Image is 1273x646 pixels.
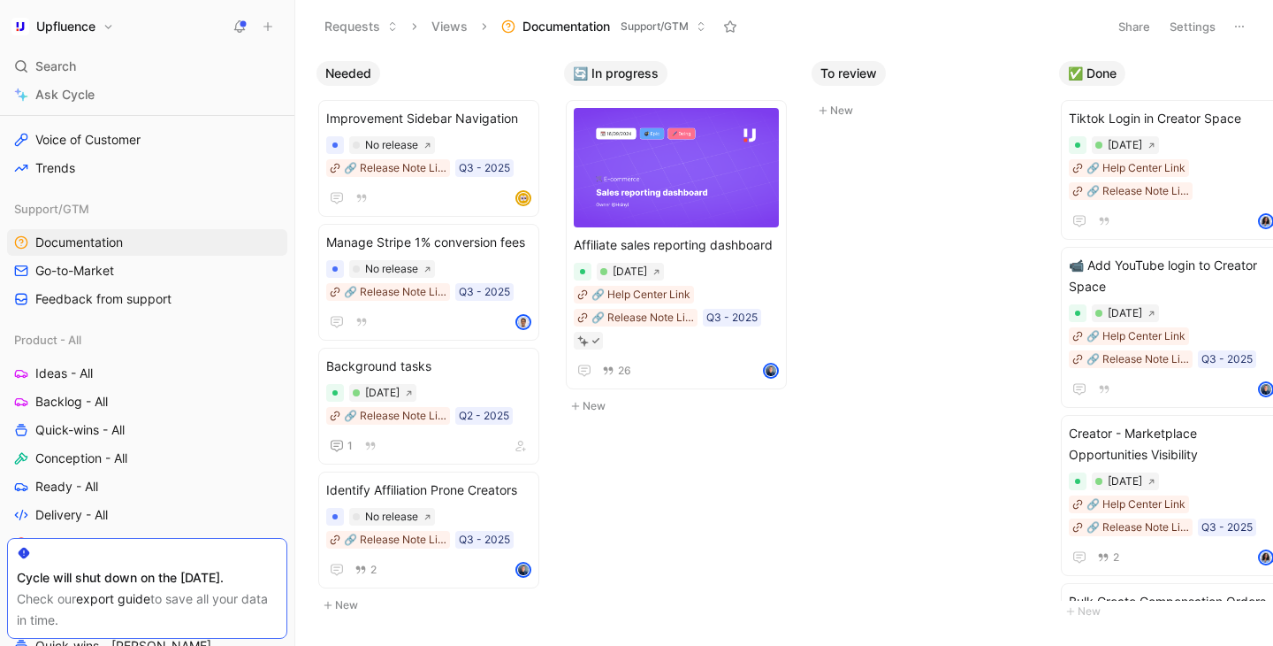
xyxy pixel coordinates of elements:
[613,263,647,281] div: [DATE]
[344,407,446,425] div: 🔗 Release Note Link
[344,159,446,177] div: 🔗 Release Note Link
[812,61,886,86] button: To review
[35,450,127,467] span: Conception - All
[7,14,118,39] button: UpfluenceUpfluence
[459,283,510,301] div: Q3 - 2025
[574,235,779,256] span: Affiliate sales reporting dashboard
[35,393,108,411] span: Backlog - All
[35,421,125,439] span: Quick-wins - All
[1059,61,1125,86] button: ✅ Done
[517,564,530,576] img: avatar
[459,531,510,549] div: Q3 - 2025
[35,478,98,496] span: Ready - All
[7,258,287,284] a: Go-to-Market
[7,530,287,557] a: Graveyard
[35,365,93,382] span: Ideas - All
[522,18,610,35] span: Documentation
[318,348,539,465] a: Background tasks🔗 Release Note LinkQ2 - 20251
[459,159,510,177] div: Q3 - 2025
[35,56,76,77] span: Search
[493,13,714,40] button: DocumentationSupport/GTM
[35,262,114,280] span: Go-to-Market
[1086,350,1189,368] div: 🔗 Release Note Link
[316,61,380,86] button: Needed
[316,595,550,616] button: New
[459,407,509,425] div: Q2 - 2025
[7,445,287,472] a: Conception - All
[76,591,150,606] a: export guide
[1108,304,1142,322] div: [DATE]
[14,200,89,218] span: Support/GTM
[1260,551,1272,564] img: avatar
[36,19,95,35] h1: Upfluence
[370,565,377,575] span: 2
[1201,519,1253,536] div: Q3 - 2025
[557,53,804,426] div: 🔄 In progressNew
[1108,136,1142,154] div: [DATE]
[7,155,287,181] a: Trends
[564,396,797,417] button: New
[347,441,353,451] span: 1
[804,53,1052,130] div: To reviewNew
[1260,215,1272,227] img: avatar
[309,53,557,625] div: NeededNew
[765,365,777,377] img: avatar
[7,502,287,528] a: Delivery - All
[365,508,418,526] div: No release
[344,283,446,301] div: 🔗 Release Note Link
[365,260,418,278] div: No release
[326,435,356,457] button: 1
[812,100,1045,121] button: New
[7,93,287,181] div: DashboardsVoice of CustomerTrends
[591,309,694,327] div: 🔗 Release Note Link
[1086,496,1185,513] div: 🔗 Help Center Link
[7,286,287,312] a: Feedback from support
[35,84,95,105] span: Ask Cycle
[11,18,29,35] img: Upfluence
[564,61,667,86] button: 🔄 In progress
[7,360,287,387] a: Ideas - All
[35,131,141,149] span: Voice of Customer
[1068,65,1117,82] span: ✅ Done
[598,361,635,381] button: 26
[1201,350,1253,368] div: Q3 - 2025
[1094,548,1123,567] button: 2
[706,309,758,327] div: Q3 - 2025
[318,472,539,588] a: Identify Affiliation Prone Creators🔗 Release Note LinkQ3 - 20252avatar
[326,480,531,501] span: Identify Affiliation Prone Creators
[1113,552,1119,563] span: 2
[14,331,81,349] span: Product - All
[7,81,287,108] a: Ask Cycle
[326,356,531,377] span: Background tasks
[591,286,690,304] div: 🔗 Help Center Link
[326,232,531,253] span: Manage Stripe 1% conversion fees
[1086,182,1189,200] div: 🔗 Release Note Link
[7,417,287,443] a: Quick-wins - All
[17,567,278,588] div: Cycle will shut down on the [DATE].
[35,234,123,251] span: Documentation
[326,108,531,129] span: Improvement Sidebar Navigation
[1086,327,1185,345] div: 🔗 Help Center Link
[351,560,380,580] button: 2
[7,196,287,222] div: Support/GTM
[35,534,96,552] span: Graveyard
[316,13,406,40] button: Requests
[517,192,530,204] img: avatar
[618,365,631,376] span: 26
[365,384,400,402] div: [DATE]
[35,290,172,308] span: Feedback from support
[318,100,539,217] a: Improvement Sidebar Navigation🔗 Release Note LinkQ3 - 2025avatar
[35,159,75,177] span: Trends
[318,224,539,341] a: Manage Stripe 1% conversion fees🔗 Release Note LinkQ3 - 2025avatar
[7,327,287,557] div: Product - AllIdeas - AllBacklog - AllQuick-wins - AllConception - AllReady - AllDelivery - AllGra...
[1110,14,1158,39] button: Share
[1108,473,1142,490] div: [DATE]
[1086,519,1189,536] div: 🔗 Release Note Link
[7,127,287,153] a: Voice of Customer
[1260,383,1272,396] img: avatar
[573,65,659,82] span: 🔄 In progress
[17,588,278,631] div: Check our to save all your data in time.
[517,316,530,328] img: avatar
[365,136,418,154] div: No release
[7,473,287,500] a: Ready - All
